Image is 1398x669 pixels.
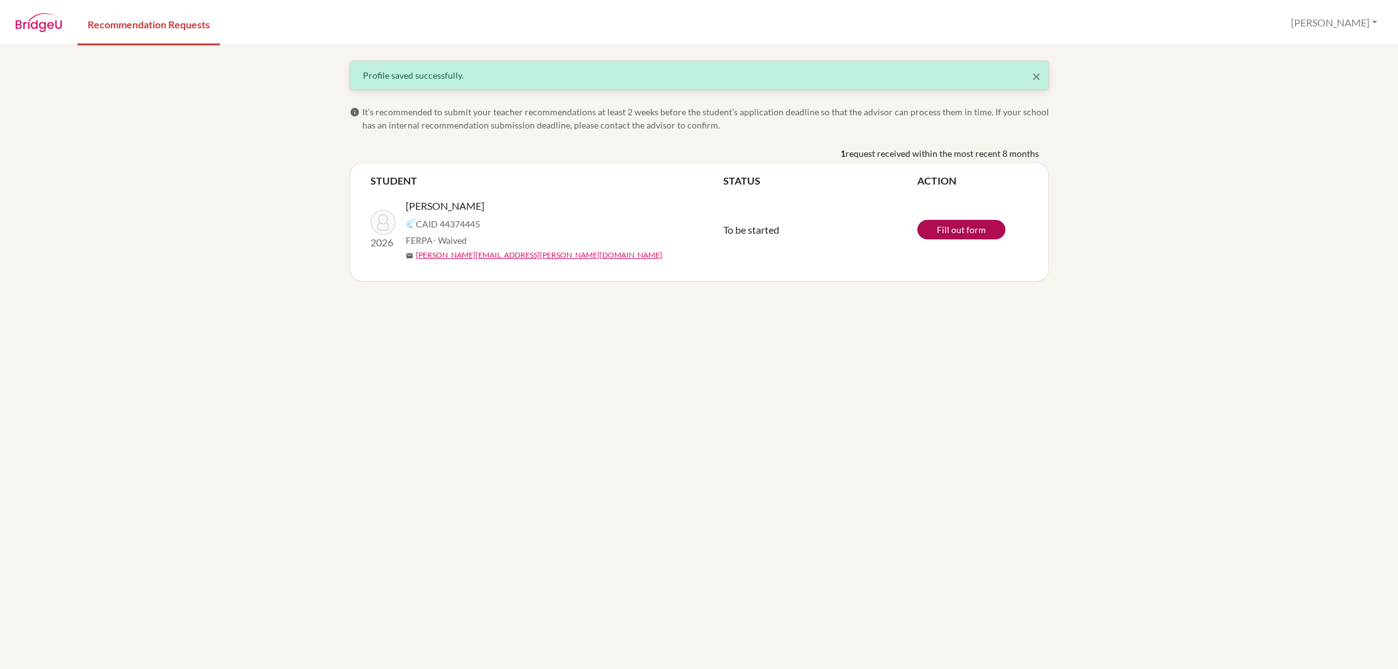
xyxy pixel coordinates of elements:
[416,217,480,231] span: CAID 44374445
[416,249,662,261] a: [PERSON_NAME][EMAIL_ADDRESS][PERSON_NAME][DOMAIN_NAME]
[406,234,467,247] span: FERPA
[917,220,1006,239] a: Fill out form
[15,13,62,32] img: BridgeU logo
[362,105,1049,132] span: It’s recommended to submit your teacher recommendations at least 2 weeks before the student’s app...
[406,198,484,214] span: [PERSON_NAME]
[845,147,1039,160] span: request received within the most recent 8 months
[723,224,779,236] span: To be started
[1032,67,1041,85] span: ×
[370,210,396,235] img: Harsono, Janice
[363,69,1036,82] div: Profile saved successfully.
[406,252,413,260] span: mail
[370,173,723,188] th: STUDENT
[370,235,396,250] p: 2026
[433,235,467,246] span: - Waived
[77,2,220,45] a: Recommendation Requests
[1032,69,1041,84] button: Close
[840,147,845,160] b: 1
[917,173,1028,188] th: ACTION
[1285,11,1383,35] button: [PERSON_NAME]
[723,173,917,188] th: STATUS
[406,219,416,229] img: Common App logo
[350,107,360,117] span: info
